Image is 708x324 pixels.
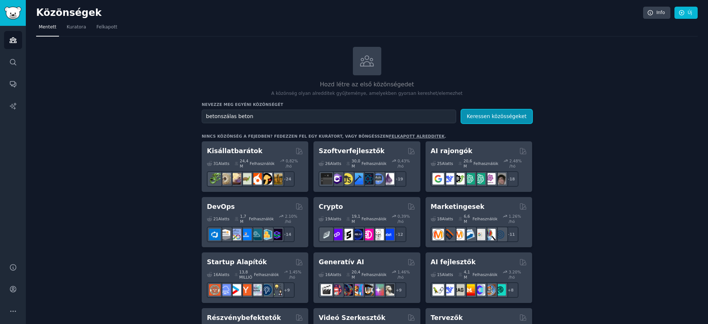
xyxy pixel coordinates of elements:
font: 1.45 [289,270,298,274]
font: 4,1 M [464,270,470,279]
img: SaaS [219,284,231,296]
font: 2.10 [285,214,294,218]
font: s [451,217,453,221]
font: Info [656,10,665,15]
font: + [396,288,399,292]
font: Felhasználók [362,272,386,277]
img: ycombinator [240,284,251,296]
img: GummySearch logó [4,7,21,20]
font: Alatt [330,217,339,221]
font: % /hó [286,159,298,168]
font: 1,7 M [240,214,246,224]
font: 13,8 MILLIÓ [239,270,252,279]
font: s [228,217,229,221]
img: growmybusiness [271,284,282,296]
img: defiblockchain [362,229,374,240]
img: herpetológia [209,173,221,185]
img: DreamBooth [383,284,394,296]
font: DevOps [207,203,235,210]
img: DevOpsLinks [240,229,251,240]
font: Videó Szerkesztők [319,314,385,321]
font: Alatt [218,272,228,277]
font: 9 [399,288,402,292]
font: Alatt [442,272,451,277]
font: 24,4 M [240,159,248,168]
img: OpenAIDev [484,173,496,185]
font: 18 [437,217,442,221]
img: ballpython [219,173,231,185]
a: Info [643,7,670,19]
img: aivideo [321,284,332,296]
font: Felhasználók [254,272,279,277]
img: szoftver [321,173,332,185]
font: AI rajongók [431,147,472,155]
font: Felhasználók [362,161,386,166]
img: DeepSeek [443,173,454,185]
font: Felhasználók [473,217,497,221]
font: Alatt [330,161,339,166]
img: csarp [331,173,343,185]
font: Szoftverfejlesztők [319,147,385,155]
font: s [228,161,229,166]
font: % /hó [398,159,410,168]
font: 25 [437,161,442,166]
font: 21 [214,217,218,221]
a: Kuratora [64,21,89,37]
font: 15 [437,272,442,277]
img: mély álom [341,284,353,296]
font: % /hó [509,214,521,224]
font: Közönségek [36,7,101,18]
img: defi_ [383,229,394,240]
img: AskMarketing [453,229,465,240]
img: LangChain [433,284,444,296]
font: % /hó [509,159,521,168]
font: Alatt [218,161,228,166]
img: elixír [383,173,394,185]
font: 26 [325,161,330,166]
font: 20,4 M [352,270,360,279]
img: ArtificalIntelligence [494,173,506,185]
font: Crypto [319,203,343,210]
font: + [508,288,511,292]
img: AskComputerScience [372,173,384,185]
font: Nevezze meg egyéni közönségét [202,102,283,107]
font: 1.26 [509,214,517,218]
img: starryai [372,284,384,296]
img: FluxAI [362,284,374,296]
font: Felhasználók [473,272,497,277]
font: 18 [510,177,515,181]
img: E-mailmarketing [464,229,475,240]
font: s [339,217,341,221]
font: % /hó [398,270,410,279]
img: indiehackerek [250,284,262,296]
a: Mentett [36,21,59,37]
img: AIDevelopersSociety [494,284,506,296]
font: Tervezők [431,314,463,321]
font: 20,6 M [464,159,472,168]
img: DeepSeek [443,284,454,296]
font: Felhasználók [249,217,274,221]
font: 8 [511,288,513,292]
font: + [284,288,287,292]
font: 3.20 [509,270,517,274]
font: Alatt [442,217,451,221]
font: 16 [214,272,218,277]
img: teknősbéka [240,173,251,185]
font: A közönség olyan alredditek gyűjteménye, amelyekben gyorsan kereshet/elemezhet [271,91,463,96]
img: dalle2 [331,284,343,296]
img: azuredevops [209,229,221,240]
font: Marketingesek [431,203,485,210]
font: 19 [398,177,403,181]
font: felkapott alredditek [389,134,445,138]
img: 0xPolygon [331,229,343,240]
img: VállalkozóRideAlong [209,284,221,296]
img: chatgpt_prompts_ [474,173,485,185]
font: . [445,134,446,138]
font: Kuratora [67,24,86,30]
img: Online marketing [494,229,506,240]
font: 12 [398,232,403,237]
font: s [451,272,453,277]
font: s [339,161,341,166]
img: Vállalkozói tevékenység [261,284,272,296]
font: 0,82 [286,159,294,163]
